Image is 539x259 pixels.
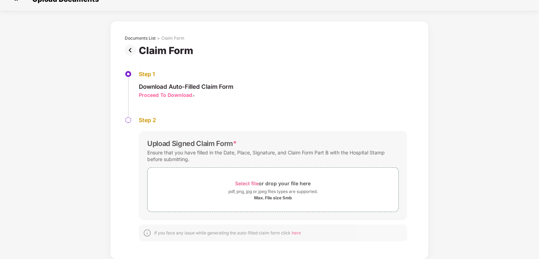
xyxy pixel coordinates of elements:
div: Claim Form [161,35,184,41]
span: here [292,230,301,235]
div: Ensure that you have filled in the Date, Place, Signature, and Claim Form Part B with the Hospita... [147,148,399,164]
div: Step 2 [139,117,407,124]
div: If you face any issue while generating the auto-filled claim form click [154,230,301,236]
img: svg+xml;base64,PHN2ZyBpZD0iUHJldi0zMngzMiIgeG1sbnM9Imh0dHA6Ly93d3cudzMub3JnLzIwMDAvc3ZnIiB3aWR0aD... [125,45,139,56]
div: pdf, png, jpg or jpeg files types are supported. [228,188,318,195]
span: Select fileor drop your file herepdf, png, jpg or jpeg files types are supported.Max. File size 5mb [148,173,398,206]
div: Max. File size 5mb [254,195,292,201]
img: svg+xml;base64,PHN2ZyBpZD0iU3RlcC1QZW5kaW5nLTMyeDMyIiB4bWxucz0iaHR0cDovL3d3dy53My5vcmcvMjAwMC9zdm... [125,117,132,124]
div: Download Auto-Filled Claim Form [139,83,233,91]
div: or drop your file here [235,179,311,188]
img: svg+xml;base64,PHN2ZyBpZD0iU3RlcC1BY3RpdmUtMzJ4MzIiIHhtbG5zPSJodHRwOi8vd3d3LnczLm9yZy8yMDAwL3N2Zy... [125,71,132,78]
div: Documents List [125,35,156,41]
div: Step 1 [139,71,233,78]
div: Claim Form [139,45,196,57]
div: Upload Signed Claim Form [147,139,237,148]
div: Proceed To Download [139,92,192,98]
span: > [192,93,195,98]
div: > [157,35,160,41]
img: svg+xml;base64,PHN2ZyBpZD0iSW5mb18tXzMyeDMyIiBkYXRhLW5hbWU9IkluZm8gLSAzMngzMiIgeG1sbnM9Imh0dHA6Ly... [143,229,151,237]
span: Select file [235,180,259,186]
